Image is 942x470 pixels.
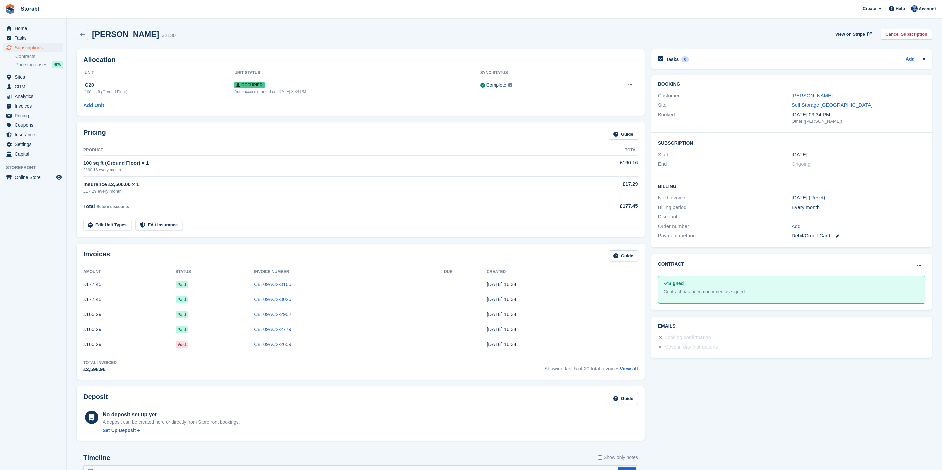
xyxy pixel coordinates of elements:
div: Order number [658,223,792,230]
a: Add [906,56,915,63]
a: menu [3,149,63,159]
span: Help [896,5,905,12]
a: menu [3,82,63,91]
label: Show only notes [598,454,638,461]
h2: Billing [658,183,925,189]
div: Contract has been confirmed as signed. [664,288,920,295]
div: £177.45 [552,202,638,210]
div: NEW [52,61,63,68]
a: Contracts [15,53,63,60]
td: £160.29 [83,337,176,352]
h2: Booking [658,82,925,87]
span: Paid [176,296,188,303]
span: Paid [176,281,188,288]
div: Set Up Deposit [103,427,136,434]
a: menu [3,24,63,33]
div: Booking confirmation [664,334,711,342]
input: Show only notes [598,454,602,461]
span: Paid [176,311,188,318]
span: Before discounts [96,204,129,209]
time: 2024-01-29 00:00:00 UTC [792,151,807,159]
div: Booked [658,111,792,125]
span: Total [83,203,95,209]
div: Insurance £2,500.00 × 1 [83,181,552,188]
th: Created [487,267,638,277]
h2: [PERSON_NAME] [92,30,159,39]
div: 0 [681,56,689,62]
a: [PERSON_NAME] [792,93,833,98]
a: View on Stripe [833,29,873,40]
span: CRM [15,82,55,91]
span: Tasks [15,33,55,43]
div: Debit/Credit Card [792,232,925,240]
span: Invoices [15,101,55,111]
div: Total Invoiced [83,360,117,366]
div: Site [658,101,792,109]
a: Edit Insurance [135,220,183,231]
div: Billing period [658,204,792,211]
div: 100 sq ft (Ground Floor) × 1 [83,159,552,167]
span: View on Stripe [835,31,865,38]
div: G20 [85,81,234,89]
div: [DATE] 03:34 PM [792,111,925,118]
h2: Subscription [658,139,925,146]
span: Insurance [15,130,55,139]
a: Guide [609,393,638,404]
th: Due [444,267,487,277]
h2: Pricing [83,129,106,140]
span: Coupons [15,120,55,130]
th: Unit [83,68,234,78]
div: Complete [486,82,506,89]
div: Start [658,151,792,159]
a: Self Storage [GEOGRAPHIC_DATA] [792,102,873,108]
a: Price increases NEW [15,61,63,68]
div: 100 sq ft (Ground Floor) [85,89,234,95]
span: Capital [15,149,55,159]
a: C8109AC2-3166 [254,281,291,287]
td: £160.29 [83,322,176,337]
time: 2025-08-29 15:34:54 UTC [487,281,516,287]
div: £160.16 every month [83,167,552,173]
h2: Contract [658,261,684,268]
a: C8109AC2-2902 [254,311,291,317]
td: £160.16 [552,155,638,176]
a: C8109AC2-2779 [254,326,291,332]
a: C8109AC2-2659 [254,341,291,347]
a: menu [3,173,63,182]
div: Customer [658,92,792,100]
span: Account [919,6,936,12]
h2: Emails [658,324,925,329]
a: Guide [609,250,638,261]
a: menu [3,130,63,139]
div: - [792,213,925,221]
a: Set Up Deposit [103,427,240,434]
span: Analytics [15,92,55,101]
h2: Tasks [666,56,679,62]
a: menu [3,101,63,111]
time: 2025-04-29 15:34:31 UTC [487,341,516,347]
th: Invoice Number [254,267,444,277]
span: Sites [15,72,55,82]
h2: Deposit [83,393,108,404]
p: A deposit can be created here or directly from Storefront bookings. [103,419,240,426]
div: [DATE] ( ) [792,194,925,202]
a: C8109AC2-3026 [254,296,291,302]
img: icon-info-grey-7440780725fd019a000dd9b08b2336e03edf1995a4989e88bcd33f0948082b44.svg [508,83,512,87]
th: Unit Status [234,68,480,78]
a: Preview store [55,173,63,181]
span: Create [863,5,876,12]
span: Subscriptions [15,43,55,52]
a: Reset [810,195,823,200]
div: Signed [664,280,920,287]
span: Storefront [6,164,66,171]
span: Showing last 5 of 20 total invoices [544,360,638,373]
span: Online Store [15,173,55,182]
a: Cancel Subscription [881,29,932,40]
td: £160.29 [83,307,176,322]
span: Occupied [234,82,264,88]
div: Auto access granted on [DATE] 3:34 PM [234,89,480,95]
div: £17.29 every month [83,188,552,195]
th: Status [176,267,254,277]
span: Void [176,341,188,348]
span: Paid [176,326,188,333]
